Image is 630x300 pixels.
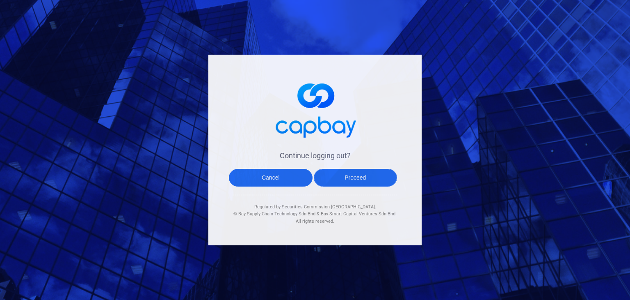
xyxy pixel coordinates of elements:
[233,211,315,217] span: © Bay Supply Chain Technology Sdn Bhd
[270,75,360,143] img: logo
[321,211,397,217] span: Bay Smart Capital Ventures Sdn Bhd.
[233,151,397,161] h4: Continue logging out?
[229,169,313,187] button: Cancel
[314,169,397,187] button: Proceed
[233,195,397,225] div: Regulated by Securities Commission [GEOGRAPHIC_DATA]. & All rights reserved.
